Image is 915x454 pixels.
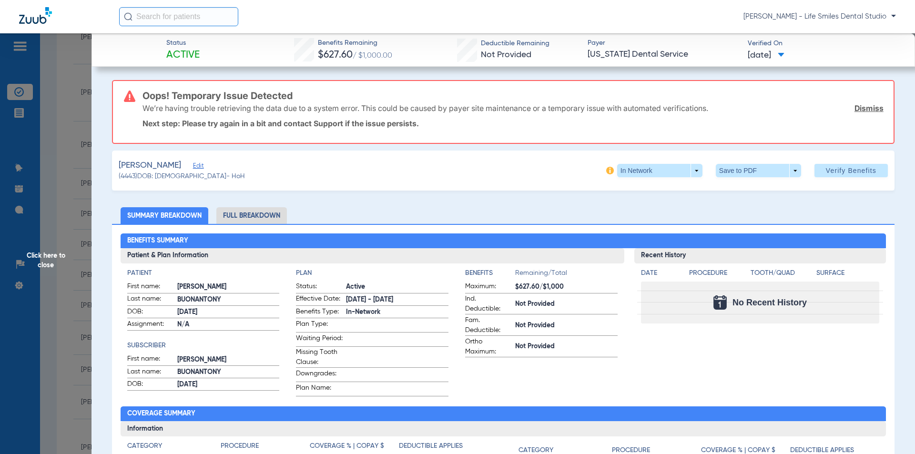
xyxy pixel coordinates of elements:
h4: Patient [127,268,280,278]
button: Save to PDF [716,164,801,177]
h2: Coverage Summary [121,406,886,422]
span: $627.60/$1,000 [515,282,618,292]
h4: Procedure [689,268,747,278]
span: Not Provided [515,321,618,331]
a: Dismiss [854,103,884,113]
img: error-icon [124,91,135,102]
span: BUONANTONY [177,295,280,305]
span: Plan Type: [296,319,343,332]
h4: Procedure [221,441,259,451]
span: Not Provided [515,342,618,352]
span: Active [346,282,448,292]
span: [PERSON_NAME] [177,355,280,365]
h3: Oops! Temporary Issue Detected [142,91,884,101]
span: Active [166,49,200,62]
span: (4443) DOB: [DEMOGRAPHIC_DATA] - HoH [119,172,245,182]
span: Fam. Deductible: [465,315,512,335]
span: [DATE] [748,50,784,61]
span: Edit [193,162,202,172]
li: Summary Breakdown [121,207,208,224]
span: Last name: [127,367,174,378]
span: Waiting Period: [296,333,343,346]
h3: Recent History [634,248,886,263]
span: Missing Tooth Clause: [296,347,343,367]
p: We’re having trouble retrieving the data due to a system error. This could be caused by payer sit... [142,103,708,113]
span: Verify Benefits [826,167,876,174]
span: Deductible Remaining [481,39,549,49]
h4: Surface [816,268,879,278]
h3: Patient & Plan Information [121,248,624,263]
span: Downgrades: [296,369,343,382]
span: Last name: [127,294,174,305]
span: Status: [296,282,343,293]
button: In Network [617,164,702,177]
span: $627.60 [318,50,353,60]
span: Benefits Type: [296,307,343,318]
iframe: Chat Widget [867,408,915,454]
span: Ind. Deductible: [465,294,512,314]
h4: Tooth/Quad [751,268,813,278]
span: Ortho Maximum: [465,337,512,357]
span: [PERSON_NAME] [119,160,181,172]
h4: Deductible Applies [399,441,463,451]
button: Verify Benefits [814,164,888,177]
span: Effective Date: [296,294,343,305]
span: Benefits Remaining [318,38,392,48]
img: info-icon [606,167,614,174]
span: [DATE] [177,380,280,390]
span: [US_STATE] Dental Service [588,49,740,61]
span: Payer [588,38,740,48]
h4: Category [127,441,162,451]
app-breakdown-title: Date [641,268,681,282]
img: Zuub Logo [19,7,52,24]
span: Assignment: [127,319,174,331]
img: Search Icon [124,12,132,21]
img: Calendar [713,295,727,310]
span: [PERSON_NAME] [177,282,280,292]
app-breakdown-title: Surface [816,268,879,282]
input: Search for patients [119,7,238,26]
h4: Date [641,268,681,278]
span: Maximum: [465,282,512,293]
li: Full Breakdown [216,207,287,224]
app-breakdown-title: Tooth/Quad [751,268,813,282]
p: Next step: Please try again in a bit and contact Support if the issue persists. [142,119,884,128]
span: Remaining/Total [515,268,618,282]
span: DOB: [127,379,174,391]
app-breakdown-title: Procedure [689,268,747,282]
span: DOB: [127,307,174,318]
span: In-Network [346,307,448,317]
span: [DATE] - [DATE] [346,295,448,305]
app-breakdown-title: Benefits [465,268,515,282]
span: BUONANTONY [177,367,280,377]
span: Not Provided [481,50,531,59]
span: No Recent History [732,298,807,307]
h4: Benefits [465,268,515,278]
h4: Subscriber [127,341,280,351]
span: Verified On [748,39,900,49]
span: First name: [127,354,174,365]
span: Plan Name: [296,383,343,396]
span: [PERSON_NAME] - Life Smiles Dental Studio [743,12,896,21]
h3: Information [121,421,886,436]
h4: Coverage % | Copay $ [310,441,384,451]
h2: Benefits Summary [121,233,886,249]
span: / $1,000.00 [353,52,392,60]
span: Status [166,38,200,48]
span: First name: [127,282,174,293]
h4: Plan [296,268,448,278]
span: Not Provided [515,299,618,309]
span: N/A [177,320,280,330]
span: [DATE] [177,307,280,317]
